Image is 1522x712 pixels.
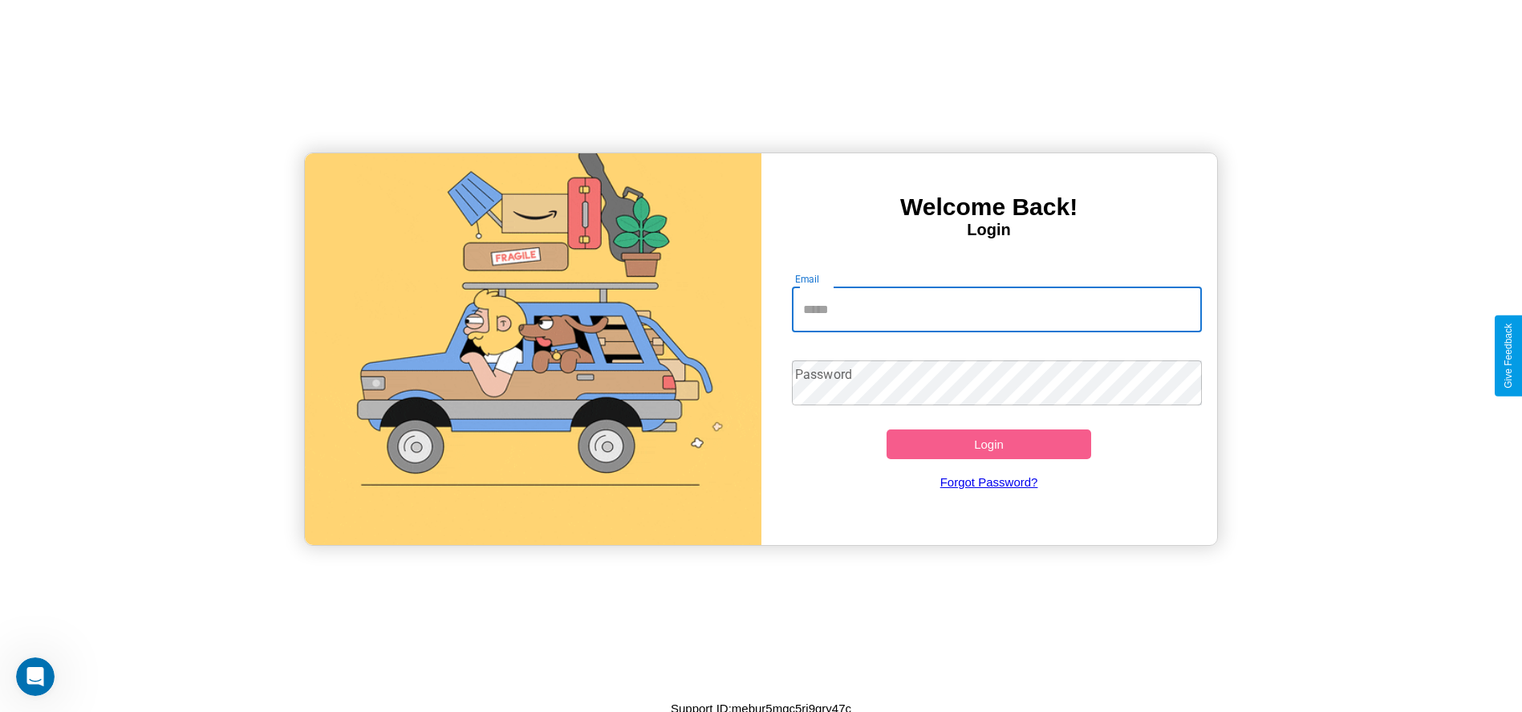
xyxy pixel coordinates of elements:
button: Login [887,429,1092,459]
h3: Welcome Back! [761,193,1217,221]
div: Give Feedback [1503,323,1514,389]
a: Forgot Password? [784,459,1194,505]
img: gif [305,153,761,545]
iframe: Intercom live chat [16,657,55,696]
label: Email [795,272,820,286]
h4: Login [761,221,1217,239]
